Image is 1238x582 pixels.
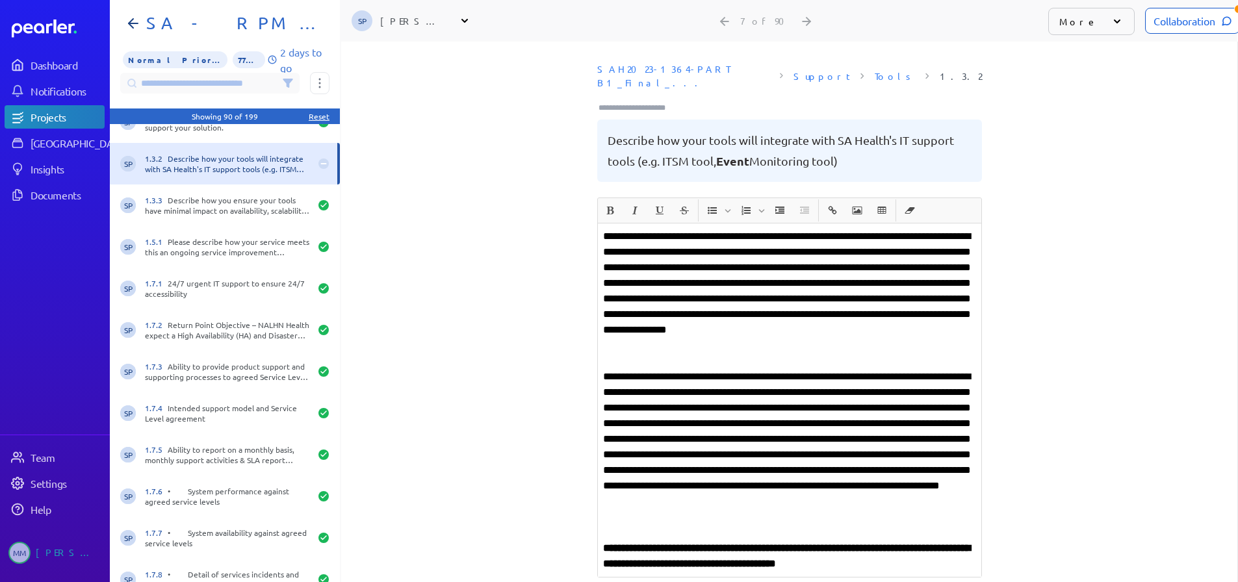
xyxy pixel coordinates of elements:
[145,153,168,164] span: 1.3.2
[120,447,136,462] span: Sarah Pendlebury
[870,199,894,221] span: Insert table
[5,446,105,469] a: Team
[870,64,920,88] span: Section: Tools
[123,51,227,68] span: Priority
[145,569,168,579] span: 1.7.8
[120,322,136,338] span: Sarah Pendlebury
[599,199,621,221] button: Bold
[233,51,264,68] span: 77% of Questions Completed
[145,320,310,340] div: Return Point Objective – NALHN Health expect a High Availability (HA) and Disaster Recovery (DR) ...
[145,320,168,330] span: 1.7.2
[31,477,103,490] div: Settings
[120,405,136,421] span: Sarah Pendlebury
[735,199,757,221] button: Insert Ordered List
[5,157,105,181] a: Insights
[145,403,168,413] span: 1.7.4
[145,486,310,507] div: • System performance against agreed service levels
[8,542,31,564] span: Michelle Manuel
[871,199,893,221] button: Insert table
[36,542,101,564] div: [PERSON_NAME]
[768,199,792,221] span: Increase Indent
[673,199,696,221] span: Strike through
[145,195,168,205] span: 1.3.3
[145,403,310,424] div: Intended support model and Service Level agreement
[31,84,103,97] div: Notifications
[31,136,127,149] div: [GEOGRAPHIC_DATA]
[120,488,136,504] span: Sarah Pendlebury
[145,361,168,372] span: 1.7.3
[1059,15,1098,28] p: More
[623,199,647,221] span: Italic
[145,278,168,288] span: 1.7.1
[120,156,136,171] span: Sarah Pendlebury
[740,15,792,27] div: 7 of 90
[145,153,310,174] div: Describe how your tools will integrate with SA Health's IT support tools (e.g. ITSM tool, Event M...
[5,131,105,155] a: [GEOGRAPHIC_DATA]
[793,199,816,221] span: Decrease Indent
[145,527,310,548] div: • System availability against agreed service levels
[120,364,136,379] span: Sarah Pendlebury
[716,153,749,168] span: Event
[734,199,767,221] span: Insert Ordered List
[352,10,372,31] span: Sarah Pendlebury
[599,199,622,221] span: Bold
[145,236,168,247] span: 1.5.1
[597,101,678,114] input: Type here to add tags
[31,503,103,516] div: Help
[5,53,105,77] a: Dashboard
[701,199,723,221] button: Insert Unordered List
[192,111,258,121] div: Showing 90 of 199
[145,361,310,382] div: Ability to provide product support and supporting processes to agreed Service Level Agreements re...
[120,530,136,546] span: Sarah Pendlebury
[145,444,310,465] div: Ability to report on a monthly basis, monthly support activities & SLA report detailing:
[120,239,136,255] span: Sarah Pendlebury
[145,486,168,496] span: 1.7.6
[821,199,844,221] button: Insert link
[12,19,105,38] a: Dashboard
[821,199,844,221] span: Insert link
[145,195,310,216] div: Describe how you ensure your tools have minimal impact on availability, scalability and performance
[899,199,921,221] button: Clear Formatting
[280,44,329,75] p: 2 days to go
[145,527,168,538] span: 1.7.7
[5,79,105,103] a: Notifications
[5,105,105,129] a: Projects
[31,451,103,464] div: Team
[31,188,103,201] div: Documents
[5,537,105,569] a: MM[PERSON_NAME]
[145,444,168,455] span: 1.7.5
[5,472,105,495] a: Settings
[5,498,105,521] a: Help
[701,199,733,221] span: Insert Unordered List
[769,199,791,221] button: Increase Indent
[309,111,329,121] div: Reset
[608,130,972,171] pre: Describe how your tools will integrate with SA Health's IT support tools (e.g. ITSM tool, Monitor...
[898,199,922,221] span: Clear Formatting
[145,278,310,299] div: 24/7 urgent IT support to ensure 24/7 accessibility
[31,110,103,123] div: Projects
[673,199,695,221] button: Strike through
[5,183,105,207] a: Documents
[624,199,646,221] button: Italic
[380,14,445,27] div: [PERSON_NAME]
[31,58,103,71] div: Dashboard
[120,281,136,296] span: Sarah Pendlebury
[649,199,671,221] button: Underline
[935,64,987,88] span: Reference Number: 1.3.2
[141,13,319,34] h1: SA - RPM - Part B1
[120,197,136,213] span: Sarah Pendlebury
[31,162,103,175] div: Insights
[592,57,775,95] span: Document: SAH2023-1364-PART B1_Final_Alcidion response.xlsx
[145,236,310,257] div: Please describe how your service meets this an ongoing service improvement requirement. Including...
[846,199,868,221] button: Insert Image
[788,64,855,88] span: Sheet: Support
[845,199,869,221] span: Insert Image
